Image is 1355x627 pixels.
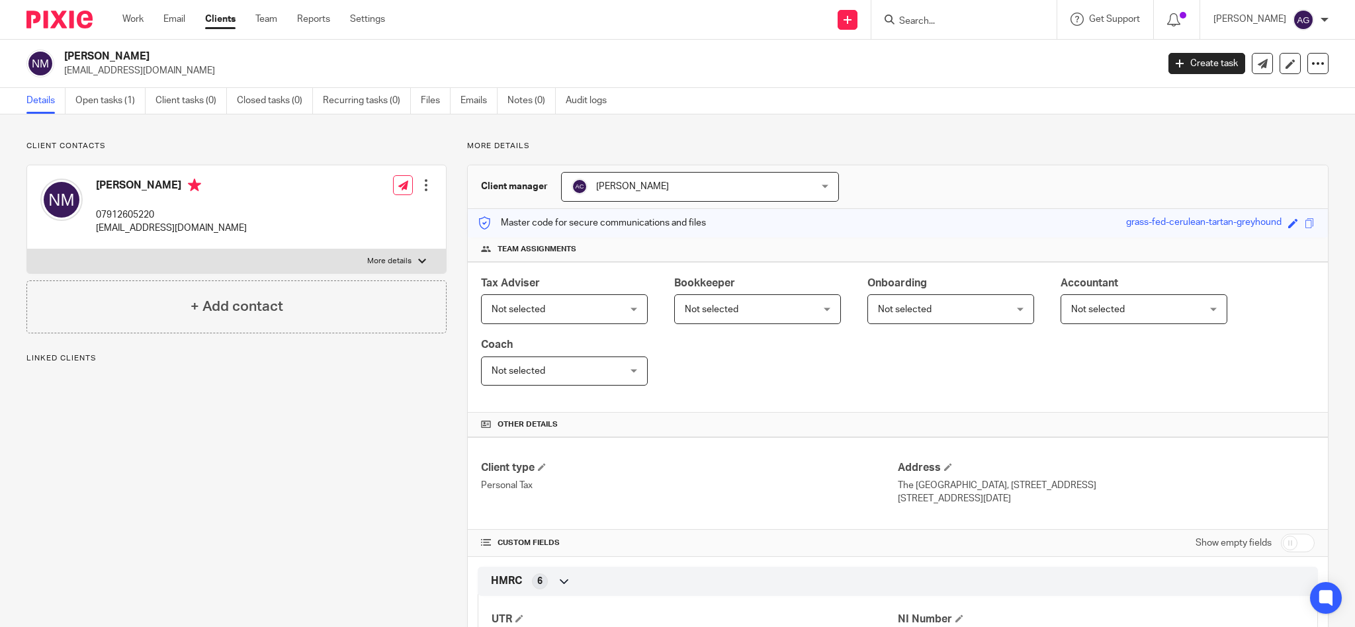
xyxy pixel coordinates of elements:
a: Email [163,13,185,26]
a: Recurring tasks (0) [323,88,411,114]
a: Client tasks (0) [155,88,227,114]
h4: NI Number [898,612,1304,626]
span: [PERSON_NAME] [596,182,669,191]
p: Linked clients [26,353,447,364]
span: HMRC [491,574,522,588]
span: Coach [481,339,513,350]
h4: CUSTOM FIELDS [481,538,898,548]
a: Team [255,13,277,26]
img: svg%3E [1293,9,1314,30]
div: grass-fed-cerulean-tartan-greyhound [1126,216,1282,231]
a: Work [122,13,144,26]
span: Not selected [492,366,545,376]
a: Settings [350,13,385,26]
p: [PERSON_NAME] [1213,13,1286,26]
a: Notes (0) [507,88,556,114]
a: Closed tasks (0) [237,88,313,114]
h4: UTR [492,612,898,626]
p: [EMAIL_ADDRESS][DOMAIN_NAME] [64,64,1149,77]
a: Create task [1168,53,1245,74]
h2: [PERSON_NAME] [64,50,932,63]
span: Not selected [878,305,932,314]
span: Bookkeeper [674,278,735,288]
span: Onboarding [867,278,927,288]
a: Emails [460,88,498,114]
p: 07912605220 [96,208,247,222]
a: Files [421,88,451,114]
label: Show empty fields [1196,536,1272,550]
a: Audit logs [566,88,617,114]
span: Team assignments [498,244,576,255]
i: Primary [188,179,201,192]
h3: Client manager [481,180,548,193]
h4: Address [898,461,1315,475]
img: Pixie [26,11,93,28]
input: Search [898,16,1017,28]
img: svg%3E [26,50,54,77]
span: Get Support [1089,15,1140,24]
p: [STREET_ADDRESS][DATE] [898,492,1315,505]
a: Open tasks (1) [75,88,146,114]
a: Clients [205,13,236,26]
span: Tax Adviser [481,278,540,288]
img: svg%3E [572,179,588,194]
span: Other details [498,419,558,430]
h4: [PERSON_NAME] [96,179,247,195]
p: Client contacts [26,141,447,151]
h4: Client type [481,461,898,475]
span: Accountant [1061,278,1118,288]
a: Details [26,88,66,114]
p: [EMAIL_ADDRESS][DOMAIN_NAME] [96,222,247,235]
span: Not selected [1071,305,1125,314]
p: The [GEOGRAPHIC_DATA], [STREET_ADDRESS] [898,479,1315,492]
span: Not selected [685,305,738,314]
h4: + Add contact [191,296,283,317]
p: Personal Tax [481,479,898,492]
span: Not selected [492,305,545,314]
img: svg%3E [40,179,83,221]
p: More details [467,141,1329,151]
span: 6 [537,575,543,588]
p: Master code for secure communications and files [478,216,706,230]
a: Reports [297,13,330,26]
p: More details [367,256,412,267]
